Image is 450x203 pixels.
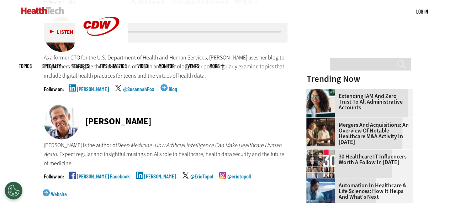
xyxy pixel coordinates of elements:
[85,117,152,126] div: [PERSON_NAME]
[306,89,335,118] img: Administrative assistant
[306,122,409,145] a: Mergers and Acquisitions: An Overview of Notable Healthcare M&A Activity in [DATE]
[306,150,338,155] a: collage of influencers
[306,154,409,165] a: 30 Healthcare IT Influencers Worth a Follow in [DATE]
[44,104,79,140] img: Dr. Eric Topol
[306,74,413,83] h3: Trending Now
[72,63,89,69] a: Features
[306,150,335,178] img: collage of influencers
[169,86,177,104] a: Blog
[100,63,127,69] a: Tips & Tactics
[227,173,251,191] a: @erictopol1
[44,141,282,158] em: Deep Medicine: How Artificial Intelligence Can Make Healthcare Human Again
[77,173,130,191] a: [PERSON_NAME] Facebook
[77,86,109,104] a: [PERSON_NAME]
[416,8,428,15] div: User menu
[42,63,61,69] span: Specialty
[75,47,128,54] a: CDW
[416,8,428,15] a: Log in
[19,63,32,69] span: Topics
[306,118,335,146] img: business leaders shake hands in conference room
[210,63,224,69] span: More
[306,89,338,95] a: Administrative assistant
[123,86,154,104] a: @SusannahFox
[190,173,213,191] a: @EricTopol
[144,173,176,191] a: [PERSON_NAME]
[306,93,409,110] a: Extending IAM and Zero Trust to All Administrative Accounts
[185,63,199,69] a: Events
[159,63,175,69] a: MonITor
[44,141,288,168] p: [PERSON_NAME] is the author of . Expect regular and insightful musings on AI’s role in healthcare...
[137,63,148,69] a: Video
[21,7,64,14] img: Home
[5,182,22,199] button: Open Preferences
[306,178,338,184] a: medical researchers looks at images on a monitor in a lab
[306,118,338,124] a: business leaders shake hands in conference room
[5,182,22,199] div: Cookies Settings
[306,183,409,200] a: Automation in Healthcare & Life Sciences: How It Helps and What's Next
